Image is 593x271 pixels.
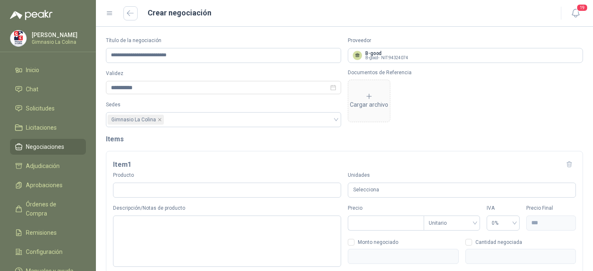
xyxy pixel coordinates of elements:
p: [PERSON_NAME] [32,32,84,38]
label: Validez [106,70,341,78]
span: close [158,118,162,122]
label: Producto [113,171,341,179]
button: 19 [568,6,583,21]
span: Aprobaciones [26,181,63,190]
span: 19 [576,4,588,12]
label: Título de la negociación [106,37,341,45]
span: Negociaciones [26,142,64,151]
a: Negociaciones [10,139,86,155]
a: Chat [10,81,86,97]
div: Selecciona [348,183,576,198]
a: Configuración [10,244,86,260]
img: Company Logo [10,30,26,46]
label: IVA [487,204,520,212]
label: Descripción/Notas de producto [113,204,341,212]
label: Precio [348,204,424,212]
p: Documentos de Referencia [348,70,583,75]
img: Logo peakr [10,10,53,20]
span: Adjudicación [26,161,60,171]
a: Inicio [10,62,86,78]
span: Cantidad negociada [472,240,525,245]
span: Solicitudes [26,104,55,113]
label: Sedes [106,101,341,109]
a: Licitaciones [10,120,86,135]
span: Órdenes de Compra [26,200,78,218]
span: Inicio [26,65,39,75]
a: Adjudicación [10,158,86,174]
span: Gimnasio La Colina [111,115,156,124]
label: Unidades [348,171,576,179]
a: Órdenes de Compra [10,196,86,221]
span: Licitaciones [26,123,57,132]
a: Aprobaciones [10,177,86,193]
span: Gimnasio La Colina [108,115,164,125]
a: Remisiones [10,225,86,241]
span: Remisiones [26,228,57,237]
span: 0% [492,217,515,229]
span: Unitario [429,217,475,229]
span: Monto negociado [354,240,402,245]
span: Configuración [26,247,63,256]
label: Precio Final [526,204,576,212]
a: Solicitudes [10,100,86,116]
h3: Item 1 [113,159,131,170]
span: Chat [26,85,38,94]
p: Gimnasio La Colina [32,40,84,45]
h2: Items [106,134,583,144]
h1: Crear negociación [148,7,211,19]
label: Proveedor [348,37,583,45]
div: Cargar archivo [350,93,388,109]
